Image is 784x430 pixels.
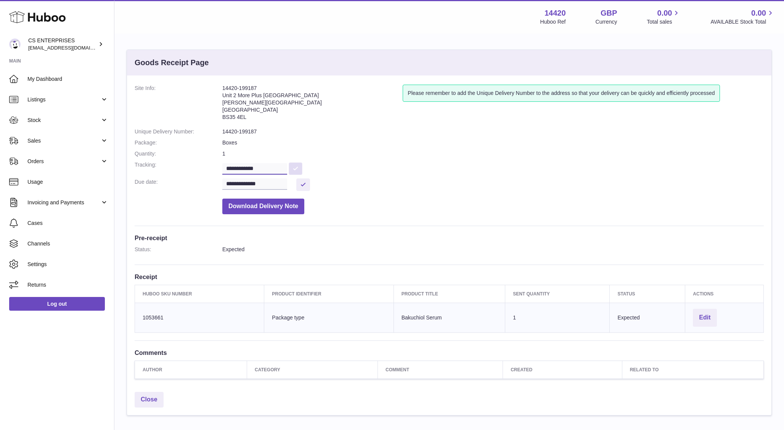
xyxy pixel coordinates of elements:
[394,303,505,332] td: Bakuchiol Serum
[135,234,764,242] h3: Pre-receipt
[27,199,100,206] span: Invoicing and Payments
[135,128,222,135] dt: Unique Delivery Number:
[27,281,108,289] span: Returns
[135,58,209,68] h3: Goods Receipt Page
[247,361,378,379] th: Category
[9,297,105,311] a: Log out
[135,285,264,303] th: Huboo SKU Number
[135,246,222,253] dt: Status:
[751,8,766,18] span: 0.00
[222,246,764,253] dd: Expected
[27,178,108,186] span: Usage
[505,303,610,332] td: 1
[27,75,108,83] span: My Dashboard
[222,139,764,146] dd: Boxes
[657,8,672,18] span: 0.00
[601,8,617,18] strong: GBP
[710,8,775,26] a: 0.00 AVAILABLE Stock Total
[27,137,100,144] span: Sales
[710,18,775,26] span: AVAILABLE Stock Total
[378,361,503,379] th: Comment
[685,285,764,303] th: Actions
[9,39,21,50] img: csenterprisesholding@gmail.com
[27,220,108,227] span: Cases
[222,199,304,214] button: Download Delivery Note
[596,18,617,26] div: Currency
[505,285,610,303] th: Sent Quantity
[27,261,108,268] span: Settings
[610,285,685,303] th: Status
[135,303,264,332] td: 1053661
[135,273,764,281] h3: Receipt
[135,361,247,379] th: Author
[27,96,100,103] span: Listings
[622,361,763,379] th: Related to
[647,18,681,26] span: Total sales
[545,8,566,18] strong: 14420
[28,37,97,51] div: CS ENTERPRISES
[222,85,403,124] address: 14420-199187 Unit 2 More Plus [GEOGRAPHIC_DATA] [PERSON_NAME][GEOGRAPHIC_DATA] [GEOGRAPHIC_DATA] ...
[503,361,622,379] th: Created
[540,18,566,26] div: Huboo Ref
[135,348,764,357] h3: Comments
[27,240,108,247] span: Channels
[135,150,222,157] dt: Quantity:
[222,150,764,157] dd: 1
[135,178,222,191] dt: Due date:
[394,285,505,303] th: Product title
[693,309,717,327] button: Edit
[264,285,394,303] th: Product Identifier
[610,303,685,332] td: Expected
[403,85,720,102] div: Please remember to add the Unique Delivery Number to the address so that your delivery can be qui...
[135,139,222,146] dt: Package:
[135,161,222,175] dt: Tracking:
[264,303,394,332] td: Package type
[222,128,764,135] dd: 14420-199187
[27,117,100,124] span: Stock
[28,45,112,51] span: [EMAIL_ADDRESS][DOMAIN_NAME]
[135,85,222,124] dt: Site Info:
[647,8,681,26] a: 0.00 Total sales
[135,392,164,408] a: Close
[27,158,100,165] span: Orders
